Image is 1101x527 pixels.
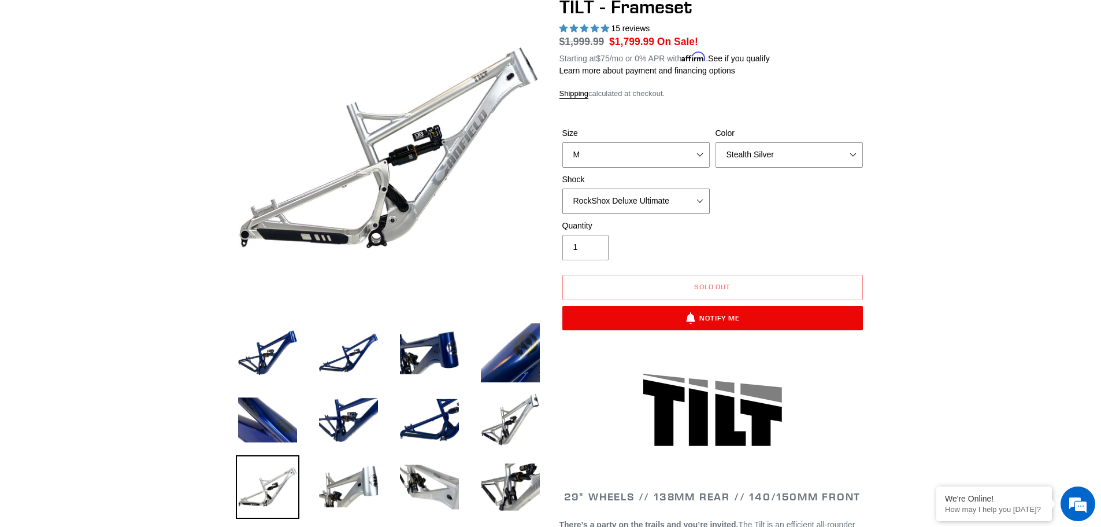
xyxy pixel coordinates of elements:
img: Load image into Gallery viewer, TILT - Frameset [236,388,299,452]
div: We're Online! [945,494,1043,503]
img: d_696896380_company_1647369064580_696896380 [37,58,66,87]
img: Load image into Gallery viewer, TILT - Frameset [398,455,461,519]
p: How may I help you today? [945,505,1043,514]
span: On Sale! [657,34,698,49]
label: Size [562,127,710,139]
span: $1,799.99 [609,36,654,47]
div: Navigation go back [13,64,30,81]
span: $75 [596,54,609,63]
img: Load image into Gallery viewer, TILT - Frameset [236,321,299,385]
img: Load image into Gallery viewer, TILT - Frameset [317,455,380,519]
label: Shock [562,174,710,186]
img: Load image into Gallery viewer, TILT - Frameset [479,388,542,452]
span: 15 reviews [611,24,650,33]
img: Load image into Gallery viewer, TILT - Frameset [479,321,542,385]
a: See if you qualify - Learn more about Affirm Financing (opens in modal) [708,54,770,63]
img: Load image into Gallery viewer, TILT - Frameset [317,321,380,385]
span: We're online! [67,146,160,263]
span: 5.00 stars [559,24,611,33]
img: Load image into Gallery viewer, TILT - Frameset [236,455,299,519]
img: Load image into Gallery viewer, TILT - Frameset [398,388,461,452]
button: Sold out [562,275,863,300]
label: Color [716,127,863,139]
a: Learn more about payment and financing options [559,66,735,75]
a: Shipping [559,89,589,99]
textarea: Type your message and hit 'Enter' [6,316,220,356]
span: 29" WHEELS // 138mm REAR // 140/150mm FRONT [564,490,861,503]
div: Minimize live chat window [190,6,217,34]
div: calculated at checkout. [559,88,866,99]
img: Load image into Gallery viewer, TILT - Frameset [317,388,380,452]
img: Load image into Gallery viewer, TILT - Frameset [398,321,461,385]
span: Affirm [681,52,706,62]
button: Notify Me [562,306,863,330]
s: $1,999.99 [559,36,605,47]
label: Quantity [562,220,710,232]
p: Starting at /mo or 0% APR with . [559,50,770,65]
span: Sold out [694,282,731,291]
img: Load image into Gallery viewer, TILT - Frameset [479,455,542,519]
div: Chat with us now [77,65,212,80]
